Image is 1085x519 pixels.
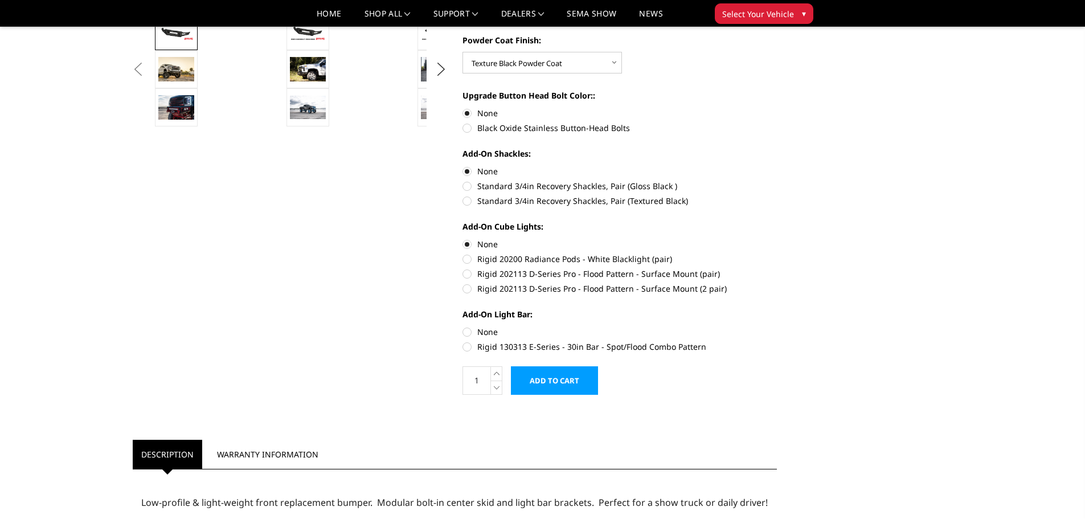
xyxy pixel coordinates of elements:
[290,57,326,81] img: 2020 Chevrolet HD - Compatible with block heater connection
[462,122,777,134] label: Black Oxide Stainless Button-Head Bolts
[462,195,777,207] label: Standard 3/4in Recovery Shackles, Pair (Textured Black)
[462,341,777,353] label: Rigid 130313 E-Series - 30in Bar - Spot/Flood Combo Pattern
[432,61,449,78] button: Next
[639,10,662,26] a: News
[715,3,813,24] button: Select Your Vehicle
[290,21,326,41] img: A2L Series - Base Front Bumper (Non Winch)
[462,34,777,46] label: Powder Coat Finish:
[130,61,147,78] button: Previous
[133,440,202,469] a: Description
[462,253,777,265] label: Rigid 20200 Radiance Pods - White Blacklight (pair)
[462,238,777,250] label: None
[511,366,598,395] input: Add to Cart
[462,165,777,177] label: None
[365,10,411,26] a: shop all
[462,268,777,280] label: Rigid 202113 D-Series Pro - Flood Pattern - Surface Mount (pair)
[462,308,777,320] label: Add-On Light Bar:
[433,10,478,26] a: Support
[141,496,768,509] span: Low-profile & light-weight front replacement bumper. Modular bolt-in center skid and light bar br...
[290,96,326,119] img: A2L Series - Base Front Bumper (Non Winch)
[462,148,777,160] label: Add-On Shackles:
[462,107,777,119] label: None
[462,220,777,232] label: Add-On Cube Lights:
[462,326,777,338] label: None
[462,283,777,295] label: Rigid 202113 D-Series Pro - Flood Pattern - Surface Mount (2 pair)
[802,7,806,19] span: ▾
[158,57,194,81] img: 2019 GMC 1500
[317,10,341,26] a: Home
[421,96,457,120] img: A2L Series - Base Front Bumper (Non Winch)
[567,10,616,26] a: SEMA Show
[421,21,457,41] img: A2L Series - Base Front Bumper (Non Winch)
[462,89,777,101] label: Upgrade Button Head Bolt Color::
[722,8,794,20] span: Select Your Vehicle
[158,21,194,41] img: A2L Series - Base Front Bumper (Non Winch)
[462,180,777,192] label: Standard 3/4in Recovery Shackles, Pair (Gloss Black )
[501,10,544,26] a: Dealers
[158,95,194,119] img: A2L Series - Base Front Bumper (Non Winch)
[421,57,457,81] img: 2020 RAM HD - Available in single light bar configuration only
[208,440,327,469] a: Warranty Information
